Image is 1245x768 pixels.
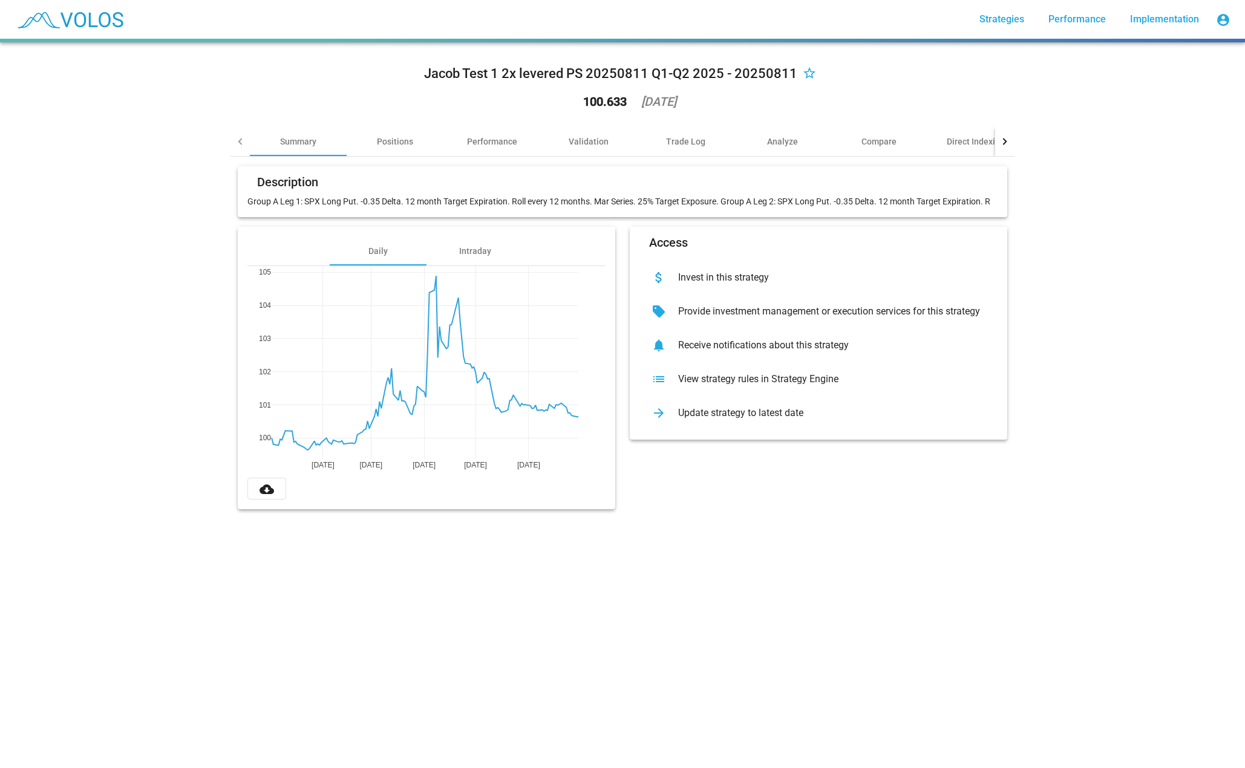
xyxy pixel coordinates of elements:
[649,268,668,287] mat-icon: attach_money
[668,339,988,351] div: Receive notifications about this strategy
[668,272,988,284] div: Invest in this strategy
[639,396,998,430] button: Update strategy to latest date
[569,135,609,148] div: Validation
[639,328,998,362] button: Receive notifications about this strategy
[649,403,668,423] mat-icon: arrow_forward
[668,305,988,317] div: Provide investment management or execution services for this strategy
[257,176,318,188] mat-card-title: Description
[467,135,517,148] div: Performance
[668,373,988,385] div: View strategy rules in Strategy Engine
[368,245,388,257] div: Daily
[459,245,491,257] div: Intraday
[649,236,688,249] mat-card-title: Access
[668,407,988,419] div: Update strategy to latest date
[970,8,1034,30] a: Strategies
[1130,13,1199,25] span: Implementation
[639,362,998,396] button: View strategy rules in Strategy Engine
[649,336,668,355] mat-icon: notifications
[260,482,274,496] mat-icon: cloud_download
[861,135,897,148] div: Compare
[10,4,129,34] img: blue_transparent.png
[1120,8,1209,30] a: Implementation
[377,135,413,148] div: Positions
[639,261,998,295] button: Invest in this strategy
[583,96,627,108] div: 100.633
[1216,13,1230,27] mat-icon: account_circle
[1048,13,1106,25] span: Performance
[979,13,1024,25] span: Strategies
[666,135,705,148] div: Trade Log
[230,157,1015,519] summary: DescriptionGroup A Leg 1: SPX Long Put. -0.35 Delta. 12 month Target Expiration. Roll every 12 mo...
[1039,8,1116,30] a: Performance
[947,135,1005,148] div: Direct Indexing
[639,295,998,328] button: Provide investment management or execution services for this strategy
[280,135,316,148] div: Summary
[649,302,668,321] mat-icon: sell
[424,64,797,83] div: Jacob Test 1 2x levered PS 20250811 Q1-Q2 2025 - 20250811
[247,195,998,207] p: Group A Leg 1: SPX Long Put. -0.35 Delta. 12 month Target Expiration. Roll every 12 months. Mar S...
[802,67,817,82] mat-icon: star_border
[767,135,798,148] div: Analyze
[641,96,676,108] div: [DATE]
[649,369,668,389] mat-icon: list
